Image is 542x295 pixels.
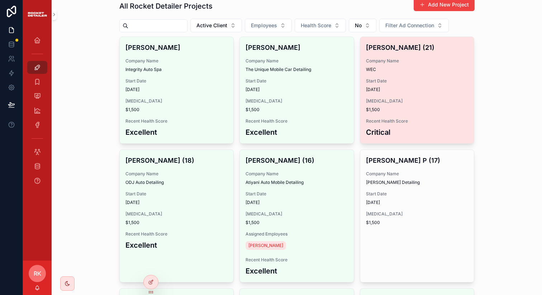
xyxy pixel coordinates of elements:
a: [PERSON_NAME] [246,241,286,250]
h3: Excellent [125,240,228,251]
h4: [PERSON_NAME] (21) [366,43,469,52]
span: $1,500 [125,107,228,113]
span: Recent Health Score [125,231,228,237]
span: [MEDICAL_DATA] [246,211,348,217]
div: scrollable content [23,29,52,196]
span: Company Name [366,58,469,64]
img: App logo [27,10,47,19]
a: [PERSON_NAME]Company NameIntegrity Auto SpaStart Date[DATE][MEDICAL_DATA]$1,500Recent Health Scor... [119,37,234,144]
span: [DATE] [366,200,469,205]
span: Filter Ad Connection [385,22,434,29]
span: Start Date [125,191,228,197]
span: No [355,22,362,29]
a: [PERSON_NAME] P (17)Company Name[PERSON_NAME] DetailingStart Date[DATE][MEDICAL_DATA]$1,500 [360,149,475,282]
span: Health Score [301,22,331,29]
span: ODJ Auto Detailing [125,180,228,185]
button: Select Button [349,19,376,32]
span: [DATE] [125,87,228,92]
span: [DATE] [246,87,348,92]
span: Recent Health Score [366,118,469,124]
h4: [PERSON_NAME] (16) [246,156,348,165]
span: Recent Health Score [125,118,228,124]
h3: Excellent [125,127,228,138]
span: Company Name [366,171,469,177]
h4: [PERSON_NAME] [246,43,348,52]
span: [MEDICAL_DATA] [366,211,469,217]
span: [DATE] [125,200,228,205]
a: [PERSON_NAME]Company NameThe Unique Mobile Car DetailingStart Date[DATE][MEDICAL_DATA]$1,500Recen... [239,37,354,144]
h1: All Rocket Detailer Projects [119,1,213,11]
span: Company Name [246,58,348,64]
button: Select Button [295,19,346,32]
span: $1,500 [125,220,228,225]
span: [MEDICAL_DATA] [366,98,469,104]
span: [MEDICAL_DATA] [246,98,348,104]
span: The Unique Mobile Car Detailing [246,67,348,72]
span: Company Name [246,171,348,177]
span: Start Date [246,78,348,84]
span: Start Date [125,78,228,84]
span: RK [34,269,41,278]
button: Select Button [190,19,242,32]
span: $1,500 [246,107,348,113]
span: $1,500 [366,220,469,225]
span: [DATE] [246,200,348,205]
span: Company Name [125,171,228,177]
span: Company Name [125,58,228,64]
h3: Excellent [246,266,348,276]
span: WEC [366,67,469,72]
span: $1,500 [366,107,469,113]
span: Recent Health Score [246,257,348,263]
h3: Critical [366,127,469,138]
a: [PERSON_NAME] (18)Company NameODJ Auto DetailingStart Date[DATE][MEDICAL_DATA]$1,500Recent Health... [119,149,234,282]
span: [PERSON_NAME] Detailing [366,180,469,185]
span: [MEDICAL_DATA] [125,211,228,217]
span: Recent Health Score [246,118,348,124]
h4: [PERSON_NAME] [125,43,228,52]
span: Active Client [196,22,227,29]
h3: Excellent [246,127,348,138]
span: $1,500 [246,220,348,225]
span: Start Date [366,191,469,197]
h4: [PERSON_NAME] P (17) [366,156,469,165]
span: [MEDICAL_DATA] [125,98,228,104]
span: Integrity Auto Spa [125,67,228,72]
span: Assigned Employees [246,231,348,237]
span: Start Date [246,191,348,197]
span: Start Date [366,78,469,84]
a: [PERSON_NAME] (21)Company NameWECStart Date[DATE][MEDICAL_DATA]$1,500Recent Health ScoreCritical [360,37,475,144]
button: Select Button [379,19,449,32]
a: [PERSON_NAME] (16)Company NameAtiyani Auto Mobile DetailingStart Date[DATE][MEDICAL_DATA]$1,500As... [239,149,354,282]
span: [DATE] [366,87,469,92]
span: [PERSON_NAME] [248,243,283,248]
span: Atiyani Auto Mobile Detailing [246,180,348,185]
h4: [PERSON_NAME] (18) [125,156,228,165]
button: Select Button [245,19,292,32]
span: Employees [251,22,277,29]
